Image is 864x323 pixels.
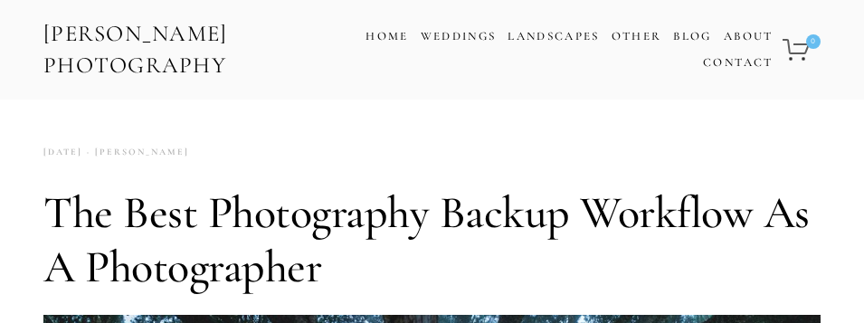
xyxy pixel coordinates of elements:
[612,29,662,43] a: Other
[724,24,774,50] a: About
[421,29,497,43] a: Weddings
[703,50,773,76] a: Contact
[806,34,821,49] span: 0
[43,140,82,165] time: [DATE]
[42,14,363,86] a: [PERSON_NAME] Photography
[673,24,711,50] a: Blog
[508,29,599,43] a: Landscapes
[82,140,189,165] a: [PERSON_NAME]
[780,28,822,71] a: 0 items in cart
[366,24,408,50] a: Home
[43,185,821,294] h1: The Best Photography Backup Workflow as a Photographer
